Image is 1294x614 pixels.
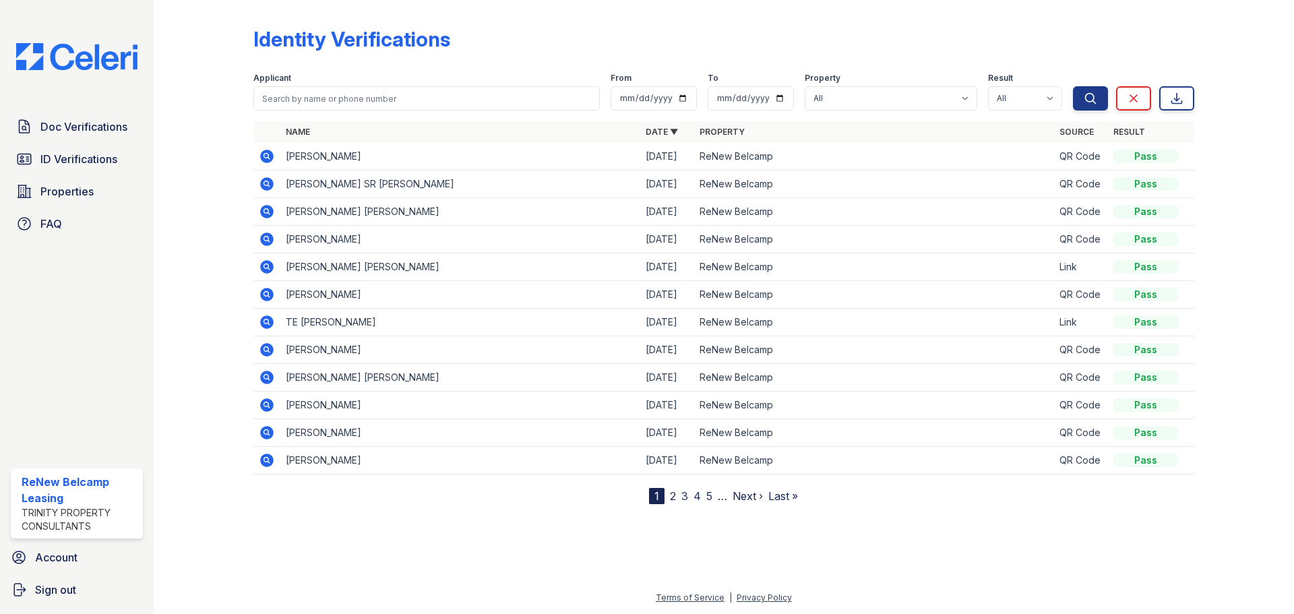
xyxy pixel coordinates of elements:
td: [DATE] [640,336,694,364]
td: ReNew Belcamp [694,309,1054,336]
a: 4 [694,489,701,503]
td: [DATE] [640,419,694,447]
td: ReNew Belcamp [694,143,1054,171]
td: [PERSON_NAME] [280,143,640,171]
a: FAQ [11,210,143,237]
td: QR Code [1054,419,1108,447]
td: [DATE] [640,171,694,198]
div: Pass [1113,205,1178,218]
td: ReNew Belcamp [694,171,1054,198]
div: Pass [1113,233,1178,246]
td: ReNew Belcamp [694,253,1054,281]
div: Pass [1113,398,1178,412]
td: QR Code [1054,392,1108,419]
td: QR Code [1054,143,1108,171]
td: [PERSON_NAME] [280,281,640,309]
span: FAQ [40,216,62,232]
div: Pass [1113,150,1178,163]
a: Terms of Service [656,592,725,603]
td: [DATE] [640,281,694,309]
a: Property [700,127,745,137]
span: ID Verifications [40,151,117,167]
td: [DATE] [640,253,694,281]
a: Source [1059,127,1094,137]
td: ReNew Belcamp [694,281,1054,309]
td: Link [1054,309,1108,336]
a: ID Verifications [11,146,143,173]
td: ReNew Belcamp [694,336,1054,364]
a: Sign out [5,576,148,603]
td: [PERSON_NAME] [280,336,640,364]
span: Doc Verifications [40,119,127,135]
label: Property [805,73,840,84]
td: [PERSON_NAME] [280,419,640,447]
div: Pass [1113,260,1178,274]
a: 3 [681,489,688,503]
span: Properties [40,183,94,199]
a: Privacy Policy [737,592,792,603]
td: [PERSON_NAME] [PERSON_NAME] [280,253,640,281]
div: Pass [1113,371,1178,384]
div: Trinity Property Consultants [22,506,137,533]
td: QR Code [1054,364,1108,392]
td: [PERSON_NAME] [280,447,640,474]
a: Properties [11,178,143,205]
div: Pass [1113,343,1178,357]
a: Name [286,127,310,137]
a: 5 [706,489,712,503]
td: ReNew Belcamp [694,392,1054,419]
a: Result [1113,127,1145,137]
td: ReNew Belcamp [694,226,1054,253]
td: ReNew Belcamp [694,364,1054,392]
label: From [611,73,631,84]
span: Sign out [35,582,76,598]
input: Search by name or phone number [253,86,600,111]
td: [PERSON_NAME] [280,226,640,253]
a: Doc Verifications [11,113,143,140]
td: Link [1054,253,1108,281]
label: Result [988,73,1013,84]
td: [PERSON_NAME] [280,392,640,419]
td: [DATE] [640,226,694,253]
td: QR Code [1054,281,1108,309]
div: Pass [1113,288,1178,301]
td: [DATE] [640,447,694,474]
div: Identity Verifications [253,27,450,51]
div: Pass [1113,177,1178,191]
div: 1 [649,488,665,504]
td: ReNew Belcamp [694,198,1054,226]
td: [PERSON_NAME] [PERSON_NAME] [280,198,640,226]
span: … [718,488,727,504]
td: [DATE] [640,143,694,171]
td: QR Code [1054,226,1108,253]
td: QR Code [1054,336,1108,364]
div: ReNew Belcamp Leasing [22,474,137,506]
td: QR Code [1054,171,1108,198]
a: Date ▼ [646,127,678,137]
div: | [729,592,732,603]
td: [DATE] [640,392,694,419]
a: Account [5,544,148,571]
td: [DATE] [640,309,694,336]
label: To [708,73,718,84]
td: [DATE] [640,198,694,226]
td: ReNew Belcamp [694,447,1054,474]
img: CE_Logo_Blue-a8612792a0a2168367f1c8372b55b34899dd931a85d93a1a3d3e32e68fde9ad4.png [5,43,148,70]
a: Next › [733,489,763,503]
a: 2 [670,489,676,503]
div: Pass [1113,315,1178,329]
label: Applicant [253,73,291,84]
td: ReNew Belcamp [694,419,1054,447]
a: Last » [768,489,798,503]
td: [PERSON_NAME] SR [PERSON_NAME] [280,171,640,198]
td: TE [PERSON_NAME] [280,309,640,336]
td: [PERSON_NAME] [PERSON_NAME] [280,364,640,392]
td: QR Code [1054,447,1108,474]
span: Account [35,549,78,565]
div: Pass [1113,454,1178,467]
div: Pass [1113,426,1178,439]
td: [DATE] [640,364,694,392]
td: QR Code [1054,198,1108,226]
